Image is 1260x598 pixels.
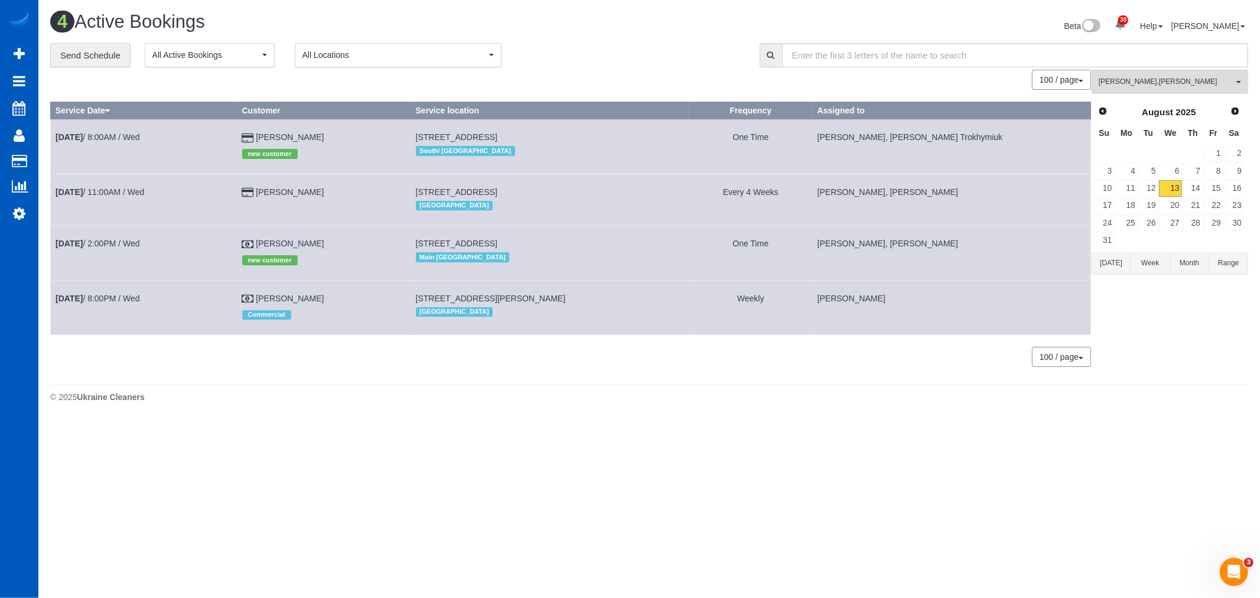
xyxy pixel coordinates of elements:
[411,280,689,334] td: Service location
[56,132,83,142] b: [DATE]
[1139,215,1158,231] a: 26
[1098,106,1108,116] span: Prev
[242,255,298,265] span: new customer
[1204,180,1223,196] a: 15
[56,187,83,197] b: [DATE]
[256,294,324,303] a: [PERSON_NAME]
[689,280,812,334] td: Frequency
[1099,77,1233,87] span: [PERSON_NAME] , [PERSON_NAME]
[1115,198,1137,214] a: 18
[242,149,298,158] span: new customer
[1170,252,1209,274] button: Month
[416,143,684,158] div: Location
[1188,128,1198,138] span: Thursday
[302,49,486,61] span: All Locations
[1204,198,1223,214] a: 22
[1118,15,1128,25] span: 30
[1033,347,1091,367] nav: Pagination navigation
[237,102,411,119] th: Customer
[1121,128,1132,138] span: Monday
[50,391,1248,403] div: © 2025
[1220,558,1248,586] iframe: Intercom live chat
[416,294,566,303] span: [STREET_ADDRESS][PERSON_NAME]
[237,119,411,174] td: Customer
[7,12,31,28] a: Automaid Logo
[56,132,140,142] a: [DATE]/ 8:00AM / Wed
[416,239,497,248] span: [STREET_ADDRESS]
[1139,180,1158,196] a: 12
[1032,70,1091,90] button: 100 / page
[1225,215,1244,231] a: 30
[689,102,812,119] th: Frequency
[152,49,259,61] span: All Active Bookings
[1225,198,1244,214] a: 23
[51,102,237,119] th: Service Date
[1183,215,1203,231] a: 28
[1064,21,1101,31] a: Beta
[51,280,237,334] td: Schedule date
[1171,21,1245,31] a: [PERSON_NAME]
[411,119,689,174] td: Service location
[1115,215,1137,231] a: 25
[1159,198,1181,214] a: 20
[1225,163,1244,179] a: 9
[237,226,411,280] td: Customer
[1183,163,1203,179] a: 7
[295,43,502,67] button: All Locations
[416,198,684,213] div: Location
[1033,70,1091,90] nav: Pagination navigation
[1115,180,1137,196] a: 11
[1225,180,1244,196] a: 16
[242,310,291,320] span: Commercial
[1131,252,1170,274] button: Week
[56,239,83,248] b: [DATE]
[812,174,1090,225] td: Assigned to
[1115,163,1137,179] a: 4
[1176,107,1196,117] span: 2025
[416,304,684,320] div: Location
[411,174,689,225] td: Service location
[56,294,140,303] a: [DATE]/ 8:00PM / Wed
[689,226,812,280] td: Frequency
[51,226,237,280] td: Schedule date
[51,174,237,225] td: Schedule date
[1159,215,1181,231] a: 27
[1225,146,1244,162] a: 2
[416,146,515,155] span: South/ [GEOGRAPHIC_DATA]
[242,240,254,249] i: Cash Payment
[1140,21,1163,31] a: Help
[1095,103,1111,120] a: Prev
[1139,163,1158,179] a: 5
[56,294,83,303] b: [DATE]
[1159,180,1181,196] a: 13
[1099,128,1109,138] span: Sunday
[256,132,324,142] a: [PERSON_NAME]
[1092,252,1131,274] button: [DATE]
[1092,70,1248,94] button: [PERSON_NAME],[PERSON_NAME]
[1032,347,1091,367] button: 100 / page
[1227,103,1243,120] a: Next
[689,174,812,225] td: Frequency
[1144,128,1153,138] span: Tuesday
[411,102,689,119] th: Service location
[242,295,254,303] i: Cash Payment
[1094,198,1114,214] a: 17
[1183,198,1203,214] a: 21
[1139,198,1158,214] a: 19
[1183,180,1203,196] a: 14
[242,134,254,142] i: Credit Card Payment
[1092,70,1248,88] ol: All Teams
[50,43,131,68] a: Send Schedule
[1204,215,1223,231] a: 29
[812,280,1090,334] td: Assigned to
[1229,128,1239,138] span: Saturday
[782,43,1249,67] input: Enter the first 3 letters of the name to search
[1094,180,1114,196] a: 10
[77,392,144,402] strong: Ukraine Cleaners
[242,188,254,197] i: Credit Card Payment
[416,307,493,317] span: [GEOGRAPHIC_DATA]
[1081,19,1101,34] img: New interface
[812,119,1090,174] td: Assigned to
[56,239,140,248] a: [DATE]/ 2:00PM / Wed
[416,249,684,265] div: Location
